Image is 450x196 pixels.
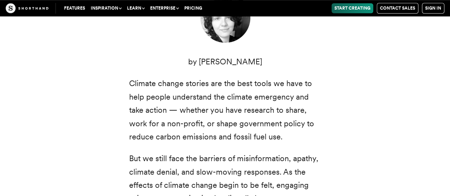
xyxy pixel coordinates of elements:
[88,3,124,13] button: Inspiration
[422,3,444,14] a: Sign in
[61,3,88,13] a: Features
[147,3,181,13] button: Enterprise
[6,3,48,13] img: The Craft
[332,3,373,13] a: Start Creating
[181,3,205,13] a: Pricing
[124,3,147,13] button: Learn
[129,55,321,68] p: by [PERSON_NAME]
[129,77,321,143] p: Climate change stories are the best tools we have to help people understand the climate emergency...
[377,3,418,14] a: Contact Sales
